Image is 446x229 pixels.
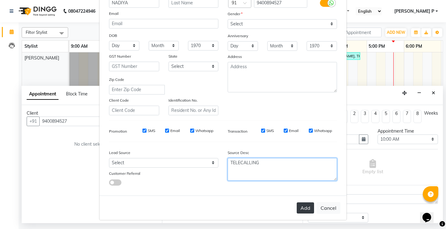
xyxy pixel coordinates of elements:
input: Resident No. or Any Id [168,106,219,115]
input: Client Code [109,106,159,115]
label: Transaction [228,129,247,134]
button: Cancel [317,202,340,214]
label: Zip Code [109,77,124,82]
input: GST Number [109,62,159,71]
label: DOB [109,33,117,38]
label: Whatsapp [195,128,213,134]
label: Client Code [109,98,129,103]
input: Email [109,19,218,29]
label: State [168,54,177,59]
label: Anniversary [228,33,248,39]
label: Identification No. [168,98,198,103]
label: Source Desc [228,150,249,156]
label: Promotion [109,129,127,134]
label: Customer Referral [109,171,140,176]
label: Lead Source [109,150,130,156]
label: Email [289,128,299,134]
label: Email [109,11,119,16]
label: SMS [266,128,274,134]
label: Email [170,128,180,134]
button: Add [297,202,314,214]
label: SMS [148,128,155,134]
input: Enter Zip Code [109,85,165,95]
label: Address [228,54,242,59]
label: Whatsapp [314,128,332,134]
label: GST Number [109,54,131,59]
label: Gender [228,11,243,17]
